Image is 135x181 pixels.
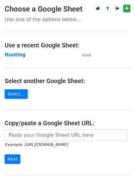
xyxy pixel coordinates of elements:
[76,52,91,58] a: View
[5,89,28,99] a: Select...
[5,142,68,147] small: Example: [URL][DOMAIN_NAME]
[5,129,127,141] input: Paste your Google Sheet URL here
[5,154,20,164] input: Next
[5,5,130,14] h3: Choose a Google Sheet
[82,53,91,57] small: View
[5,16,130,23] p: Use one of the options below...
[5,42,130,49] h4: Use a recent Google Sheet:
[5,52,26,58] a: Hunting
[5,77,130,85] h4: Select another Google Sheet:
[5,119,130,127] h4: Copy/paste a Google Sheet URL:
